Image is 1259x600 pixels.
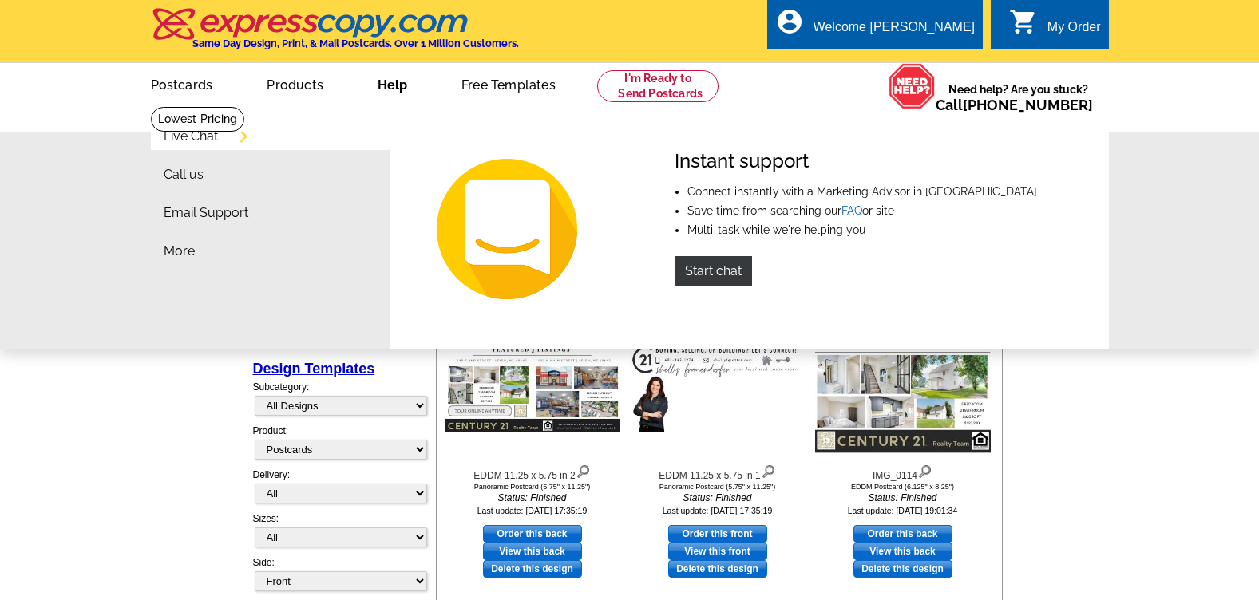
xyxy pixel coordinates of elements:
div: Subcategory: [253,380,426,424]
li: Connect instantly with a Marketing Advisor in [GEOGRAPHIC_DATA] [687,186,1037,197]
h4: Same Day Design, Print, & Mail Postcards. Over 1 Million Customers. [192,37,519,49]
small: Last update: [DATE] 19:01:34 [848,506,958,515]
div: Side: [253,555,426,593]
span: Need help? Are you stuck? [936,81,1101,113]
a: Postcards [125,65,239,102]
i: Status: Finished [815,491,991,505]
h4: Instant support [675,150,1037,173]
img: IMG_0114 [815,322,991,452]
img: view design details [576,461,591,479]
small: Last update: [DATE] 17:35:19 [663,506,773,515]
div: Panoramic Postcard (5.75" x 11.25") [630,483,806,491]
img: Instant support [419,150,649,310]
a: View this back [853,543,952,560]
div: My Order [1047,20,1101,42]
img: EDDM 11.25 x 5.75 in 1 [630,342,806,432]
div: EDDM Postcard (6.125" x 8.25") [815,483,991,491]
div: IMG_0114 [815,461,991,483]
a: Same Day Design, Print, & Mail Postcards. Over 1 Million Customers. [151,19,519,49]
a: [PHONE_NUMBER] [963,97,1093,113]
a: FAQ [841,204,862,217]
li: Save time from searching our or site [687,205,1037,216]
a: Start chat [675,256,752,286]
a: Help [352,65,433,102]
div: Delivery: [253,468,426,511]
img: help [889,63,936,109]
a: use this design [668,525,767,543]
iframe: LiveChat chat widget [1035,550,1259,600]
a: Design Templates [253,361,375,377]
a: View this back [483,543,582,560]
span: Call [936,97,1093,113]
i: shopping_cart [1009,7,1038,36]
a: Free Templates [436,65,581,102]
div: Panoramic Postcard (5.75" x 11.25") [445,483,620,491]
small: Last update: [DATE] 17:35:19 [477,506,588,515]
a: View this front [668,543,767,560]
a: use this design [853,525,952,543]
a: shopping_cart My Order [1009,18,1101,37]
i: Status: Finished [445,491,620,505]
a: More [164,245,195,258]
img: view design details [917,461,932,479]
div: Product: [253,424,426,468]
div: Sizes: [253,511,426,555]
a: use this design [483,525,582,543]
a: Email Support [164,207,248,219]
div: Welcome [PERSON_NAME] [814,20,975,42]
a: Delete this design [853,560,952,578]
a: Delete this design [483,560,582,578]
div: EDDM 11.25 x 5.75 in 2 [445,461,620,483]
img: view design details [761,461,776,479]
a: Delete this design [668,560,767,578]
div: EDDM 11.25 x 5.75 in 1 [630,461,806,483]
a: Call us [164,168,204,181]
a: Live Chat [164,130,218,143]
i: account_circle [775,7,804,36]
i: Status: Finished [630,491,806,505]
a: Products [241,65,349,102]
img: EDDM 11.25 x 5.75 in 2 [445,342,620,432]
li: Multi-task while we're helping you [687,224,1037,235]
